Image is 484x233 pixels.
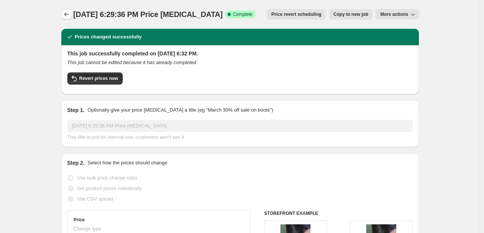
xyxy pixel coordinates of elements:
span: [DATE] 6:29:36 PM Price [MEDICAL_DATA] [73,10,223,18]
h6: STOREFRONT EXAMPLE [264,210,413,216]
span: Use bulk price change rules [77,175,137,181]
span: Use CSV upload [77,196,113,202]
span: Revert prices now [79,75,118,81]
p: Select how the prices should change [87,159,167,167]
h2: Prices changed successfully [75,33,142,41]
button: Copy to new job [329,9,373,20]
span: Set product prices individually [77,185,142,191]
button: Price change jobs [61,9,72,20]
button: More actions [376,9,419,20]
h2: Step 1. [67,106,85,114]
i: This job cannot be edited because it has already completed. [67,60,198,65]
button: Revert prices now [67,72,123,84]
h3: Price [74,217,85,223]
button: Price revert scheduling [267,9,326,20]
p: Optionally give your price [MEDICAL_DATA] a title (eg "March 30% off sale on boots") [87,106,273,114]
input: 30% off holiday sale [67,120,413,132]
span: More actions [380,11,408,17]
span: Copy to new job [333,11,368,17]
span: Change type [74,226,102,231]
span: Complete [233,11,252,17]
h2: This job successfully completed on [DATE] 6:32 PM. [67,50,413,57]
span: Price revert scheduling [271,11,321,17]
span: This title is just for internal use, customers won't see it [67,134,184,140]
h2: Step 2. [67,159,85,167]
